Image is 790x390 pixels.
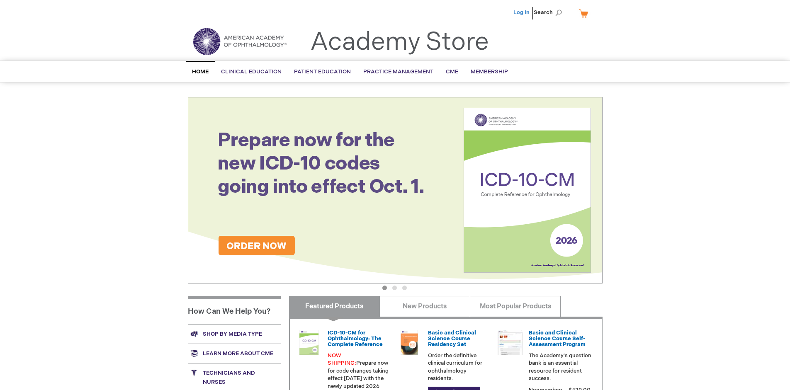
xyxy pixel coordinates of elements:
[428,352,491,383] p: Order the definitive clinical curriculum for ophthalmology residents.
[294,68,351,75] span: Patient Education
[188,344,281,363] a: Learn more about CME
[379,296,470,317] a: New Products
[392,286,397,290] button: 2 of 3
[289,296,380,317] a: Featured Products
[529,329,586,348] a: Basic and Clinical Science Course Self-Assessment Program
[192,68,209,75] span: Home
[402,286,407,290] button: 3 of 3
[382,286,387,290] button: 1 of 3
[188,296,281,324] h1: How Can We Help You?
[188,324,281,344] a: Shop by media type
[534,4,565,21] span: Search
[297,330,321,355] img: 0120008u_42.png
[513,9,530,16] a: Log In
[328,329,383,348] a: ICD-10-CM for Ophthalmology: The Complete Reference
[310,27,489,57] a: Academy Store
[446,68,458,75] span: CME
[221,68,282,75] span: Clinical Education
[498,330,523,355] img: bcscself_20.jpg
[363,68,433,75] span: Practice Management
[529,352,592,383] p: The Academy's question bank is an essential resource for resident success.
[397,330,422,355] img: 02850963u_47.png
[471,68,508,75] span: Membership
[470,296,561,317] a: Most Popular Products
[328,352,356,367] font: NOW SHIPPING:
[428,329,476,348] a: Basic and Clinical Science Course Residency Set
